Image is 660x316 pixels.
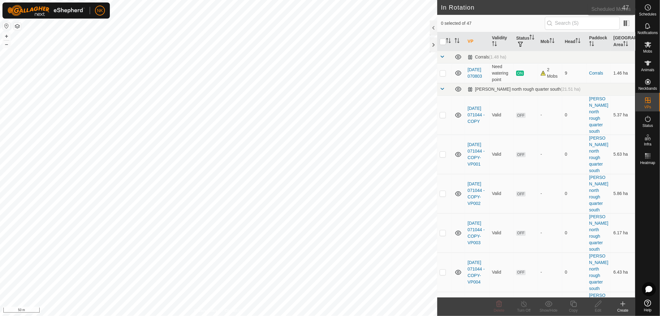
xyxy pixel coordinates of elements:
a: [PERSON_NAME] north rough quarter south [589,136,608,173]
th: [GEOGRAPHIC_DATA] Area [611,32,635,51]
button: Reset Map [3,22,10,30]
img: Gallagher Logo [7,5,85,16]
a: [PERSON_NAME] north rough quarter south [589,253,608,291]
td: 0 [562,174,587,213]
th: Validity [490,32,514,51]
span: Delete [494,308,505,313]
div: Show/Hide [536,308,561,313]
td: 5.37 ha [611,95,635,135]
p-sorticon: Activate to sort [446,39,451,44]
span: Heatmap [640,161,655,165]
td: Need watering point [490,63,514,83]
div: Create [610,308,635,313]
a: Corrals [589,71,603,76]
span: 0 selected of 47 [441,20,545,27]
h2: In Rotation [441,4,622,11]
span: Mobs [643,50,652,53]
div: Edit [586,308,610,313]
span: NK [97,7,103,14]
input: Search (S) [545,17,620,30]
div: - [541,230,560,236]
a: [DATE] 071044 - COPY-VP001 [468,142,485,167]
td: 1.46 ha [611,63,635,83]
span: (21.51 ha) [561,87,580,92]
p-sorticon: Activate to sort [529,36,534,41]
th: VP [465,32,490,51]
th: Status [514,32,538,51]
span: OFF [516,191,525,197]
span: Status [642,124,653,128]
td: 6.17 ha [611,213,635,253]
td: 0 [562,213,587,253]
a: [PERSON_NAME] north rough quarter south [589,175,608,212]
td: 0 [562,135,587,174]
div: Turn Off [511,308,536,313]
span: Help [644,308,652,312]
span: Schedules [639,12,656,16]
td: 0 [562,95,587,135]
a: [DATE] 070803 [468,67,482,79]
button: + [3,32,10,40]
a: [DATE] 071044 - COPY-VP004 [468,260,485,284]
td: 6.43 ha [611,253,635,292]
td: 5.86 ha [611,174,635,213]
th: Mob [538,32,563,51]
span: (1.48 ha) [489,54,506,59]
th: Head [562,32,587,51]
span: Neckbands [638,87,657,90]
div: - [541,151,560,158]
td: 5.63 ha [611,135,635,174]
td: 0 [562,253,587,292]
div: Copy [561,308,586,313]
button: – [3,41,10,48]
button: Map Layers [14,23,21,30]
div: 2 Mobs [541,67,560,80]
span: OFF [516,113,525,118]
td: 9 [562,63,587,83]
span: Infra [644,142,651,146]
a: [PERSON_NAME] north rough quarter south [589,96,608,134]
p-sorticon: Activate to sort [492,42,497,47]
div: Corrals [468,54,506,60]
p-sorticon: Activate to sort [550,39,554,44]
span: Notifications [638,31,658,35]
span: 47 [622,3,629,12]
td: Valid [490,95,514,135]
td: Valid [490,135,514,174]
p-sorticon: Activate to sort [589,42,594,47]
span: OFF [516,231,525,236]
span: Animals [641,68,654,72]
a: [DATE] 071044 - COPY [468,106,485,124]
a: [DATE] 071044 - COPY-VP003 [468,221,485,245]
a: Help [636,297,660,314]
p-sorticon: Activate to sort [623,42,628,47]
td: Valid [490,174,514,213]
a: Privacy Policy [194,308,218,314]
div: [PERSON_NAME] north rough quarter south [468,87,580,92]
span: OFF [516,152,525,157]
a: [PERSON_NAME] north rough quarter south [589,214,608,252]
p-sorticon: Activate to sort [576,39,580,44]
span: VPs [644,105,651,109]
td: Valid [490,213,514,253]
th: Paddock [587,32,611,51]
span: ON [516,71,524,76]
td: Valid [490,253,514,292]
a: Contact Us [225,308,243,314]
a: [DATE] 071044 - COPY-VP002 [468,181,485,206]
div: - [541,269,560,275]
span: OFF [516,270,525,275]
p-sorticon: Activate to sort [455,39,459,44]
div: - [541,112,560,118]
div: - [541,190,560,197]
